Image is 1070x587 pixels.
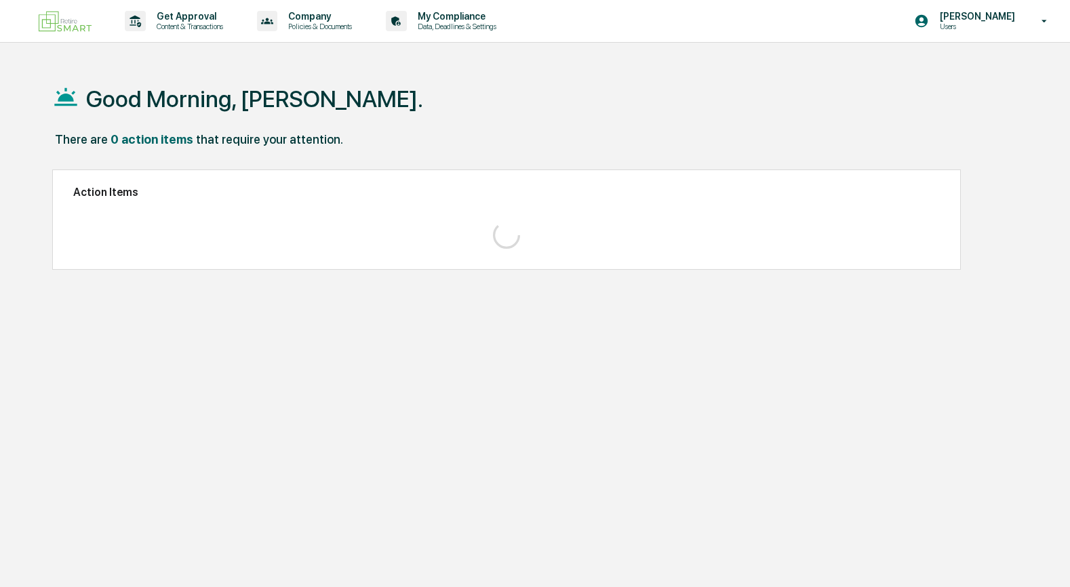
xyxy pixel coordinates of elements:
div: 0 action items [111,132,193,146]
p: Content & Transactions [146,22,230,31]
div: that require your attention. [196,132,343,146]
p: My Compliance [407,11,503,22]
p: Data, Deadlines & Settings [407,22,503,31]
h1: Good Morning, [PERSON_NAME]. [86,85,423,113]
div: There are [55,132,108,146]
p: Company [277,11,359,22]
p: Users [929,22,1022,31]
img: logo [33,5,98,37]
p: [PERSON_NAME] [929,11,1022,22]
h2: Action Items [73,186,940,199]
p: Policies & Documents [277,22,359,31]
p: Get Approval [146,11,230,22]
